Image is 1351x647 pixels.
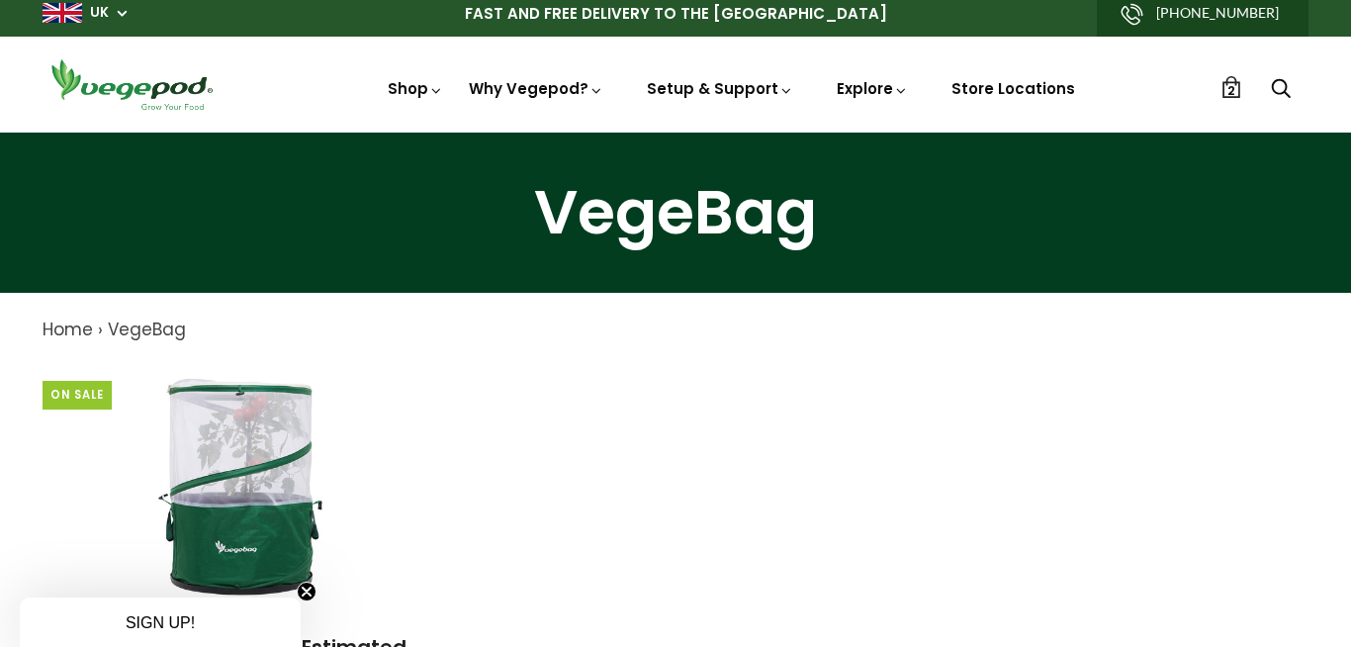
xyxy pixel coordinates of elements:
[20,598,301,647] div: SIGN UP!Close teaser
[469,78,603,99] a: Why Vegepod?
[98,318,103,341] span: ›
[1227,81,1235,100] span: 2
[647,78,793,99] a: Setup & Support
[43,318,1308,343] nav: breadcrumbs
[126,614,195,631] span: SIGN UP!
[43,56,221,113] img: Vegepod
[1271,79,1291,100] a: Search
[43,3,82,23] img: gb_large.png
[108,318,186,341] a: VegeBag
[837,78,908,99] a: Explore
[951,78,1075,99] a: Store Locations
[90,3,109,23] a: UK
[1220,76,1242,98] a: 2
[25,182,1326,243] h1: VegeBag
[120,363,367,610] img: Vegebag - PRE-ORDER - Estimated Shipping September 15th
[388,78,443,99] a: Shop
[43,318,93,341] a: Home
[297,582,316,601] button: Close teaser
